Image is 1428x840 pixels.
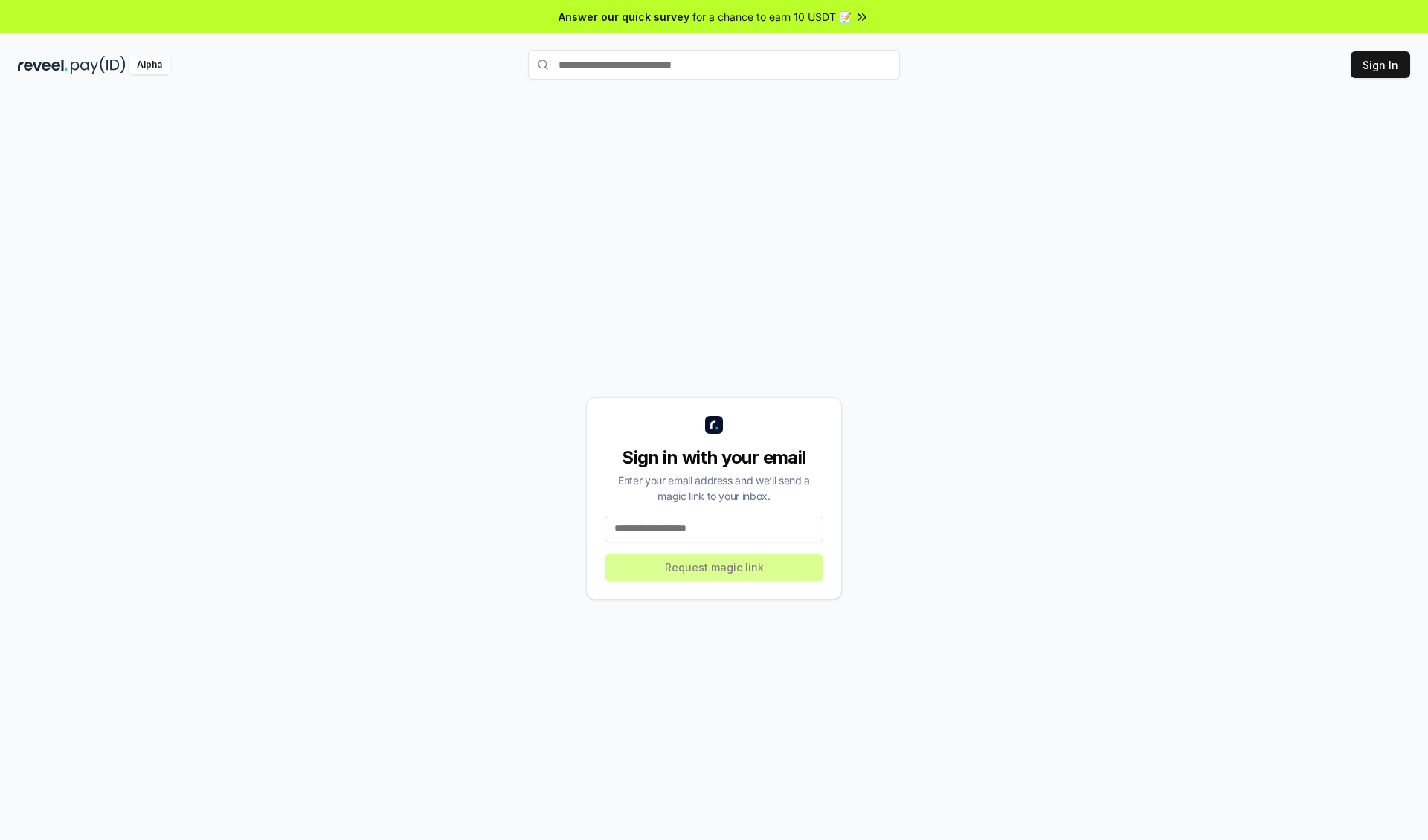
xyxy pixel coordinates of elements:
img: reveel_dark [18,56,68,74]
div: Alpha [129,56,170,74]
div: Enter your email address and we’ll send a magic link to your inbox. [605,472,823,504]
span: for a chance to earn 10 USDT 📝 [692,9,852,25]
img: pay_id [71,56,126,74]
span: Answer our quick survey [559,9,689,25]
button: Sign In [1351,51,1410,78]
div: Sign in with your email [605,446,823,469]
img: logo_small [705,416,723,434]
